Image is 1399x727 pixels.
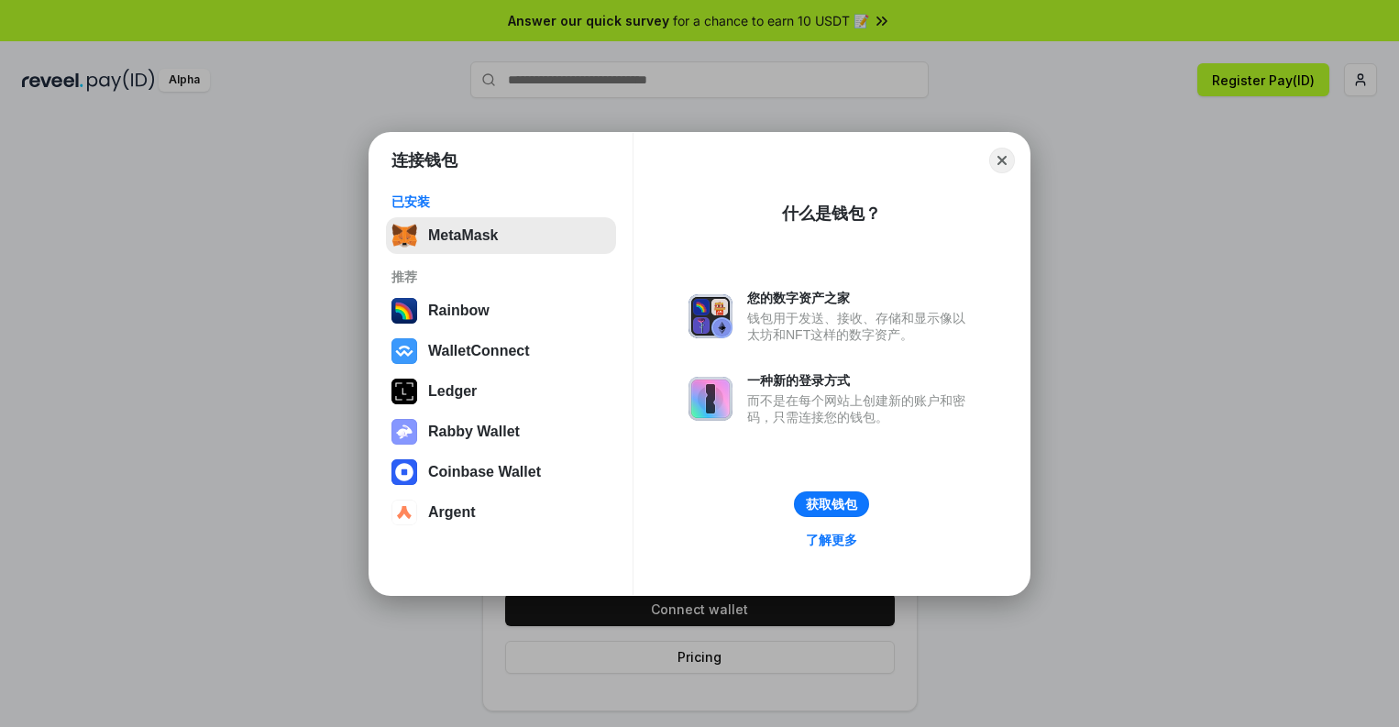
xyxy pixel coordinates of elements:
h1: 连接钱包 [391,149,457,171]
div: Ledger [428,383,477,400]
button: Rainbow [386,292,616,329]
div: 您的数字资产之家 [747,290,975,306]
button: Close [989,148,1015,173]
img: svg+xml,%3Csvg%20xmlns%3D%22http%3A%2F%2Fwww.w3.org%2F2000%2Fsvg%22%20fill%3D%22none%22%20viewBox... [391,419,417,445]
button: Argent [386,494,616,531]
div: 获取钱包 [806,496,857,512]
div: WalletConnect [428,343,530,359]
div: Argent [428,504,476,521]
button: 获取钱包 [794,491,869,517]
img: svg+xml,%3Csvg%20width%3D%2228%22%20height%3D%2228%22%20viewBox%3D%220%200%2028%2028%22%20fill%3D... [391,500,417,525]
div: MetaMask [428,227,498,244]
img: svg+xml,%3Csvg%20xmlns%3D%22http%3A%2F%2Fwww.w3.org%2F2000%2Fsvg%22%20fill%3D%22none%22%20viewBox... [688,377,733,421]
button: Coinbase Wallet [386,454,616,490]
button: Rabby Wallet [386,413,616,450]
div: Rainbow [428,303,490,319]
img: svg+xml,%3Csvg%20xmlns%3D%22http%3A%2F%2Fwww.w3.org%2F2000%2Fsvg%22%20fill%3D%22none%22%20viewBox... [688,294,733,338]
img: svg+xml,%3Csvg%20fill%3D%22none%22%20height%3D%2233%22%20viewBox%3D%220%200%2035%2033%22%20width%... [391,223,417,248]
div: Rabby Wallet [428,424,520,440]
button: Ledger [386,373,616,410]
div: 推荐 [391,269,611,285]
img: svg+xml,%3Csvg%20width%3D%2228%22%20height%3D%2228%22%20viewBox%3D%220%200%2028%2028%22%20fill%3D... [391,338,417,364]
button: WalletConnect [386,333,616,369]
div: 了解更多 [806,532,857,548]
div: Coinbase Wallet [428,464,541,480]
img: svg+xml,%3Csvg%20width%3D%22120%22%20height%3D%22120%22%20viewBox%3D%220%200%20120%20120%22%20fil... [391,298,417,324]
img: svg+xml,%3Csvg%20width%3D%2228%22%20height%3D%2228%22%20viewBox%3D%220%200%2028%2028%22%20fill%3D... [391,459,417,485]
div: 而不是在每个网站上创建新的账户和密码，只需连接您的钱包。 [747,392,975,425]
div: 已安装 [391,193,611,210]
a: 了解更多 [795,528,868,552]
div: 什么是钱包？ [782,203,881,225]
button: MetaMask [386,217,616,254]
img: svg+xml,%3Csvg%20xmlns%3D%22http%3A%2F%2Fwww.w3.org%2F2000%2Fsvg%22%20width%3D%2228%22%20height%3... [391,379,417,404]
div: 一种新的登录方式 [747,372,975,389]
div: 钱包用于发送、接收、存储和显示像以太坊和NFT这样的数字资产。 [747,310,975,343]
